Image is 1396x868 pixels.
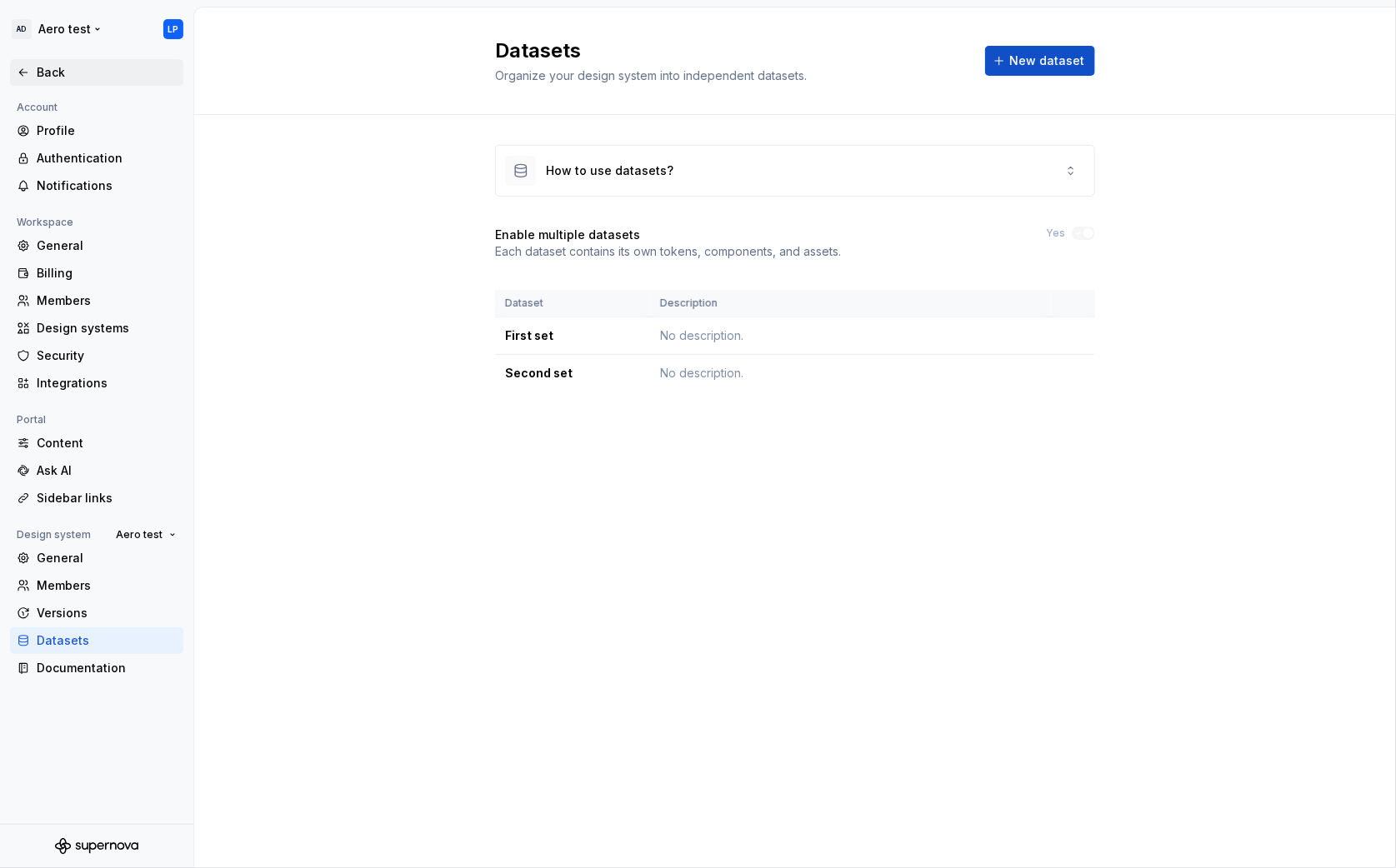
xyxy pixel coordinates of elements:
[116,528,163,541] span: Aero test
[37,375,177,392] div: Integrations
[505,365,640,382] div: Second set
[10,655,183,681] a: Documentation
[37,320,177,337] div: Design systems
[10,145,183,172] a: Authentication
[12,19,32,39] div: AD
[10,457,183,484] a: Ask AI
[650,290,1052,317] th: Description
[495,227,640,243] h4: Enable multiple datasets
[505,327,640,344] div: First set
[10,370,183,397] a: Integrations
[10,117,183,144] a: Profile
[650,317,1052,355] td: No description.
[37,122,177,139] div: Profile
[650,355,1052,392] td: No description.
[10,410,53,430] div: Portal
[37,577,177,594] div: Members
[55,838,138,855] svg: Supernova Logo
[38,21,91,37] div: Aero test
[10,172,183,199] a: Notifications
[37,237,177,254] div: General
[10,315,183,342] a: Design systems
[37,177,177,194] div: Notifications
[37,490,177,506] div: Sidebar links
[3,11,190,47] button: ADAero testLP
[37,435,177,451] div: Content
[495,37,965,64] h2: Datasets
[37,462,177,479] div: Ask AI
[10,59,183,86] a: Back
[985,46,1095,76] button: New dataset
[37,64,177,81] div: Back
[10,430,183,456] a: Content
[10,525,98,545] div: Design system
[37,605,177,621] div: Versions
[10,627,183,654] a: Datasets
[10,600,183,626] a: Versions
[10,260,183,287] a: Billing
[10,97,64,117] div: Account
[37,265,177,282] div: Billing
[10,485,183,511] a: Sidebar links
[10,342,183,369] a: Security
[10,232,183,259] a: General
[37,550,177,566] div: General
[10,572,183,599] a: Members
[495,68,807,82] span: Organize your design system into independent datasets.
[37,347,177,364] div: Security
[37,632,177,649] div: Datasets
[10,212,80,232] div: Workspace
[37,150,177,167] div: Authentication
[37,660,177,676] div: Documentation
[10,545,183,571] a: General
[37,292,177,309] div: Members
[1009,52,1084,69] span: New dataset
[168,22,179,36] div: LP
[546,162,673,179] div: How to use datasets?
[10,287,183,314] a: Members
[495,290,650,317] th: Dataset
[495,243,841,260] p: Each dataset contains its own tokens, components, and assets.
[1046,227,1065,240] label: Yes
